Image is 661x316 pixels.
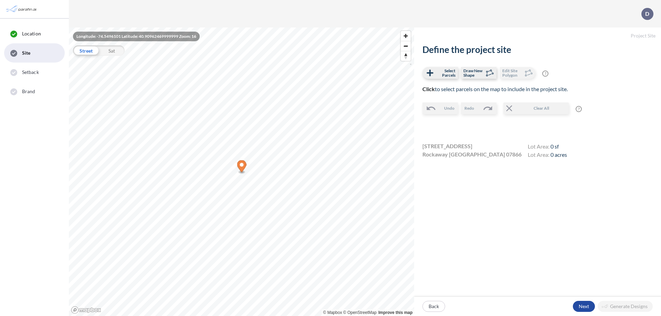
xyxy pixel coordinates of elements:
[5,3,39,15] img: Parafin
[528,143,567,151] h4: Lot Area:
[576,106,582,112] span: ?
[463,68,484,77] span: Draw New Shape
[401,51,411,61] button: Reset bearing to north
[422,142,472,150] span: [STREET_ADDRESS]
[422,44,653,55] h2: Define the project site
[73,45,99,56] div: Street
[378,310,412,315] a: Improve this map
[323,310,342,315] a: Mapbox
[422,150,522,159] span: Rockaway [GEOGRAPHIC_DATA] 07866
[502,68,523,77] span: Edit Site Polygon
[528,151,567,160] h4: Lot Area:
[550,143,559,150] span: 0 sf
[422,86,435,92] b: Click
[22,88,35,95] span: Brand
[422,301,445,312] button: Back
[550,151,567,158] span: 0 acres
[73,32,200,41] div: Longitude: -74.5496101 Latitude: 40.90962469999999 Zoom: 16
[514,105,568,111] span: Clear All
[429,303,439,310] p: Back
[99,45,125,56] div: Sat
[414,28,661,44] h5: Project Site
[542,70,548,77] span: ?
[435,68,455,77] span: Select Parcels
[237,160,246,174] div: Map marker
[464,105,474,111] span: Redo
[422,102,458,114] button: Undo
[401,31,411,41] button: Zoom in
[645,11,649,17] p: D
[22,69,39,76] span: Setback
[69,28,414,316] canvas: Map
[401,41,411,51] button: Zoom out
[422,86,568,92] span: to select parcels on the map to include in the project site.
[579,303,589,310] p: Next
[343,310,377,315] a: OpenStreetMap
[461,102,496,114] button: Redo
[22,30,41,37] span: Location
[573,301,595,312] button: Next
[444,105,454,111] span: Undo
[71,306,101,314] a: Mapbox homepage
[22,50,30,56] span: Site
[503,102,569,114] button: Clear All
